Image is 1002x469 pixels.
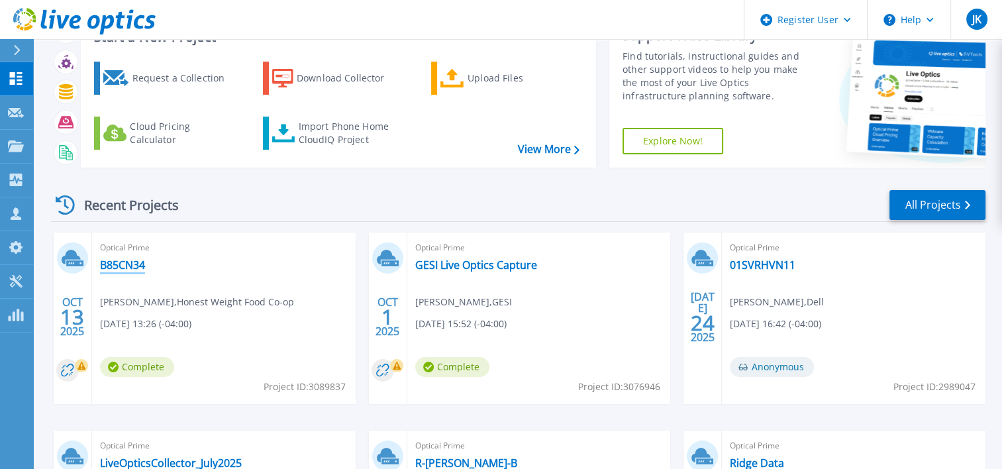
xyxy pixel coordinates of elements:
div: Upload Files [468,65,574,91]
a: Cloud Pricing Calculator [94,117,242,150]
a: B85CN34 [100,258,145,272]
div: Import Phone Home CloudIQ Project [298,120,401,146]
span: Optical Prime [730,240,977,255]
div: OCT 2025 [60,293,85,341]
span: Optical Prime [415,240,663,255]
div: Download Collector [297,65,403,91]
a: Upload Files [431,62,579,95]
span: [PERSON_NAME] , GESI [415,295,512,309]
span: Optical Prime [100,240,348,255]
span: Project ID: 2989047 [893,380,976,394]
span: Optical Prime [100,439,348,453]
span: Project ID: 3076946 [578,380,660,394]
span: [PERSON_NAME] , Dell [730,295,824,309]
span: [DATE] 15:52 (-04:00) [415,317,507,331]
div: OCT 2025 [375,293,400,341]
span: Anonymous [730,357,814,377]
span: [DATE] 16:42 (-04:00) [730,317,821,331]
span: [PERSON_NAME] , Honest Weight Food Co-op [100,295,294,309]
span: JK [972,14,981,25]
div: Cloud Pricing Calculator [130,120,236,146]
span: Complete [100,357,174,377]
div: Find tutorials, instructional guides and other support videos to help you make the most of your L... [623,50,811,103]
div: Request a Collection [132,65,238,91]
span: 1 [381,311,393,323]
a: GESI Live Optics Capture [415,258,537,272]
span: 13 [60,311,84,323]
span: [DATE] 13:26 (-04:00) [100,317,191,331]
span: Complete [415,357,489,377]
a: View More [518,143,579,156]
div: Recent Projects [51,189,197,221]
div: [DATE] 2025 [690,293,715,341]
span: Project ID: 3089837 [264,380,346,394]
h3: Start a New Project [94,30,579,44]
a: 01SVRHVN11 [730,258,795,272]
span: Optical Prime [730,439,977,453]
a: All Projects [889,190,985,220]
a: Request a Collection [94,62,242,95]
span: 24 [691,317,715,329]
a: Download Collector [263,62,411,95]
span: Optical Prime [415,439,663,453]
a: Explore Now! [623,128,723,154]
